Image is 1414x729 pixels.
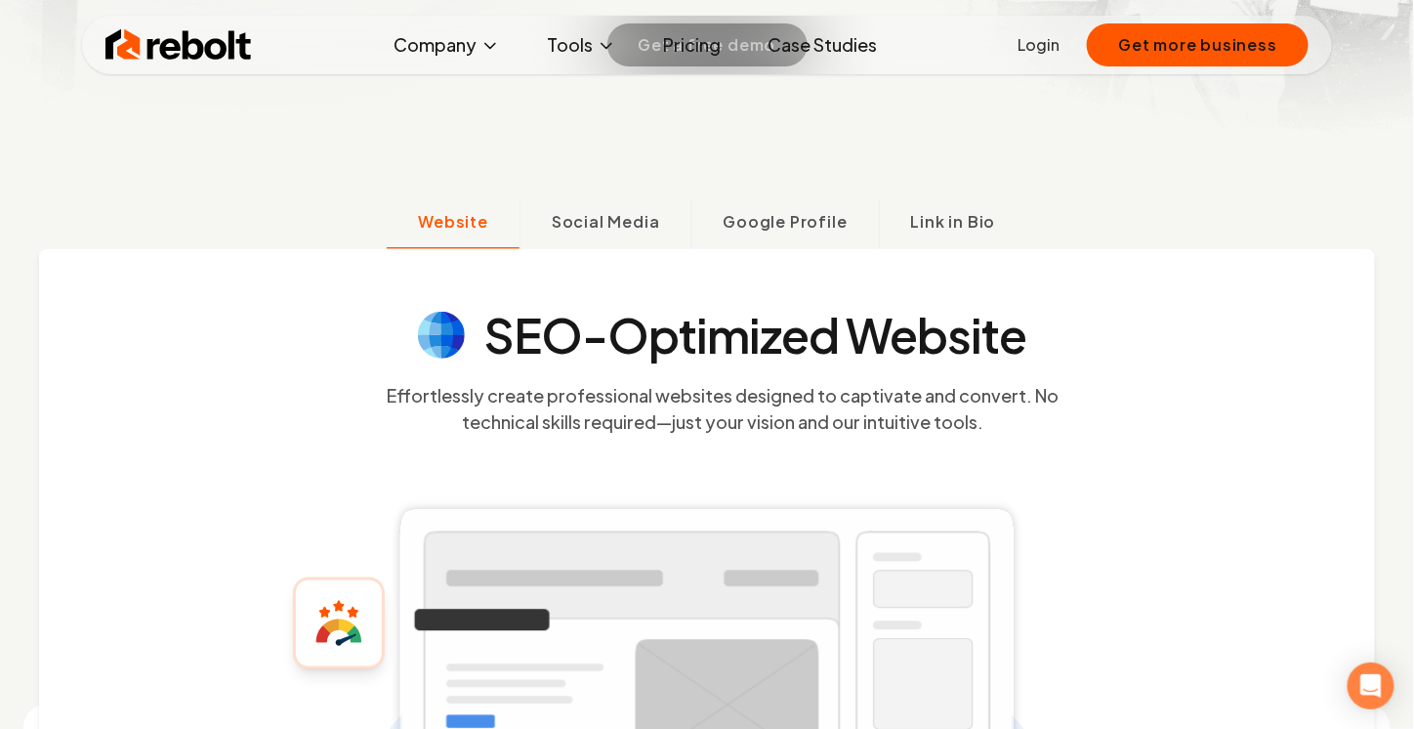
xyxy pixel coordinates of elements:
div: Open Intercom Messenger [1348,663,1394,709]
span: Link in Bio [911,210,996,234]
button: Website [387,198,520,249]
span: Social Media [552,210,660,234]
img: Rebolt Logo [105,25,252,64]
span: Website [418,210,488,234]
span: Google Profile [724,210,848,234]
a: Case Studies [752,25,893,64]
a: Pricing [647,25,736,64]
h4: SEO-Optimized Website [484,312,1027,359]
a: Login [1018,33,1060,57]
button: Link in Bio [879,198,1027,249]
button: Company [378,25,516,64]
button: Social Media [520,198,691,249]
button: Get more business [1087,23,1309,66]
button: Google Profile [691,198,879,249]
button: Tools [531,25,632,64]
